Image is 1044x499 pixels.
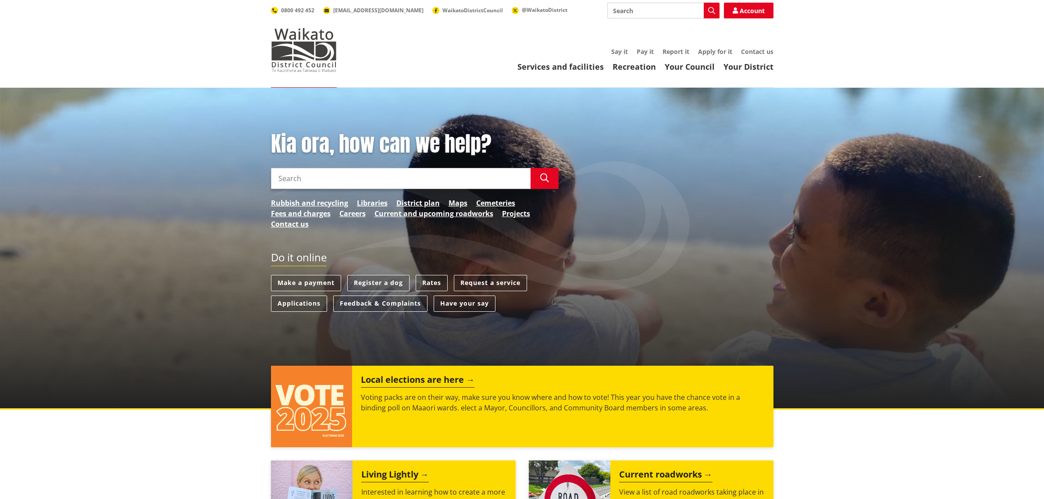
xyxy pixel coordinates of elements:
[611,47,628,56] a: Say it
[271,198,348,208] a: Rubbish and recycling
[432,7,503,14] a: WaikatoDistrictCouncil
[271,208,331,219] a: Fees and charges
[476,198,515,208] a: Cemeteries
[613,61,656,72] a: Recreation
[357,198,388,208] a: Libraries
[607,3,720,18] input: Search input
[449,198,467,208] a: Maps
[637,47,654,56] a: Pay it
[396,198,440,208] a: District plan
[517,61,604,72] a: Services and facilities
[502,208,530,219] a: Projects
[724,3,773,18] a: Account
[339,208,366,219] a: Careers
[522,6,567,14] span: @WaikatoDistrict
[741,47,773,56] a: Contact us
[271,366,353,447] img: Vote 2025
[619,469,713,482] h2: Current roadworks
[271,275,341,291] a: Make a payment
[347,275,410,291] a: Register a dog
[663,47,689,56] a: Report it
[271,251,327,267] h2: Do it online
[271,296,327,312] a: Applications
[416,275,448,291] a: Rates
[698,47,732,56] a: Apply for it
[361,392,764,413] p: Voting packs are on their way, make sure you know where and how to vote! This year you have the c...
[454,275,527,291] a: Request a service
[271,132,559,157] h1: Kia ora, how can we help?
[442,7,503,14] span: WaikatoDistrictCouncil
[665,61,715,72] a: Your Council
[333,296,428,312] a: Feedback & Complaints
[271,28,337,72] img: Waikato District Council - Te Kaunihera aa Takiwaa o Waikato
[271,219,309,229] a: Contact us
[512,6,567,14] a: @WaikatoDistrict
[271,168,531,189] input: Search input
[723,61,773,72] a: Your District
[361,469,429,482] h2: Living Lightly
[374,208,493,219] a: Current and upcoming roadworks
[281,7,314,14] span: 0800 492 452
[271,366,773,447] a: Local elections are here Voting packs are on their way, make sure you know where and how to vote!...
[271,7,314,14] a: 0800 492 452
[333,7,424,14] span: [EMAIL_ADDRESS][DOMAIN_NAME]
[434,296,495,312] a: Have your say
[361,374,474,388] h2: Local elections are here
[323,7,424,14] a: [EMAIL_ADDRESS][DOMAIN_NAME]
